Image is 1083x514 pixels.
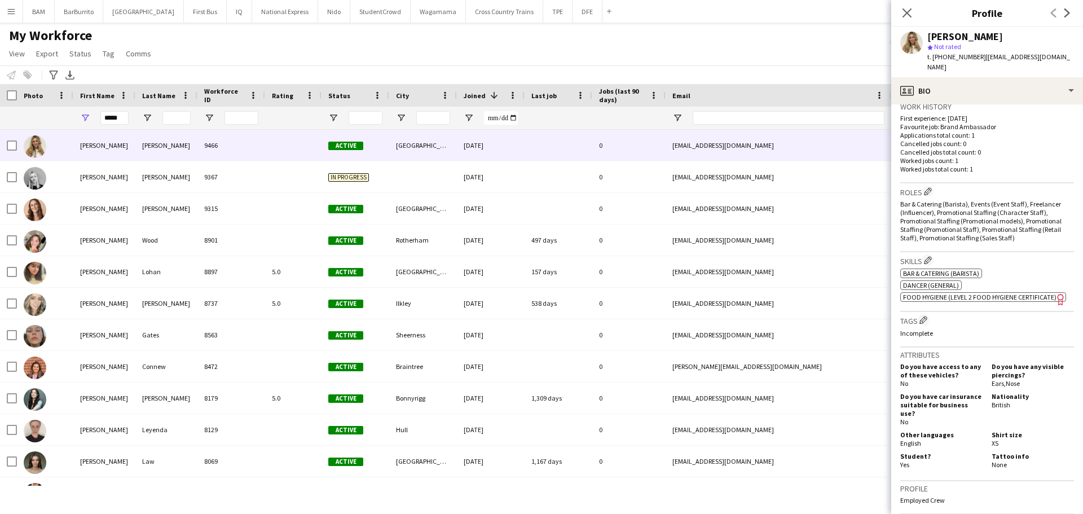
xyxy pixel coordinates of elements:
[265,288,322,319] div: 5.0
[389,256,457,287] div: [GEOGRAPHIC_DATA]
[666,477,891,508] div: [PERSON_NAME][EMAIL_ADDRESS][DOMAIN_NAME]
[197,477,265,508] div: 8064
[457,477,525,508] div: [DATE]
[900,362,983,379] h5: Do you have access to any of these vehicles?
[900,186,1074,197] h3: Roles
[197,383,265,414] div: 8179
[73,319,135,350] div: [PERSON_NAME]
[328,205,363,213] span: Active
[80,91,115,100] span: First Name
[592,477,666,508] div: 0
[73,288,135,319] div: [PERSON_NAME]
[389,225,457,256] div: Rotherham
[457,288,525,319] div: [DATE]
[927,32,1003,42] div: [PERSON_NAME]
[328,236,363,245] span: Active
[265,383,322,414] div: 5.0
[135,414,197,445] div: Leyenda
[328,458,363,466] span: Active
[389,193,457,224] div: [GEOGRAPHIC_DATA]
[666,446,891,477] div: [EMAIL_ADDRESS][DOMAIN_NAME]
[389,351,457,382] div: Braintree
[349,111,382,125] input: Status Filter Input
[55,1,103,23] button: BarBurrito
[900,122,1074,131] p: Favourite job: Brand Ambassador
[197,256,265,287] div: 8897
[98,46,119,61] a: Tag
[24,420,46,442] img: Katie Leyenda
[900,379,908,388] span: No
[389,446,457,477] div: [GEOGRAPHIC_DATA]
[903,293,1056,301] span: Food Hygiene (Level 2 Food Hygiene Certificate)
[992,430,1074,439] h5: Shirt size
[992,362,1074,379] h5: Do you have any visible piercings?
[592,351,666,382] div: 0
[197,414,265,445] div: 8129
[457,414,525,445] div: [DATE]
[197,225,265,256] div: 8901
[227,1,252,23] button: IQ
[457,351,525,382] div: [DATE]
[135,319,197,350] div: Gates
[204,87,245,104] span: Workforce ID
[934,42,961,51] span: Not rated
[24,451,46,474] img: Katie Law
[525,477,592,508] div: 1,167 days
[900,350,1074,360] h3: Attributes
[135,256,197,287] div: Lohan
[389,130,457,161] div: [GEOGRAPHIC_DATA]
[927,52,986,61] span: t. [PHONE_NUMBER]
[24,135,46,158] img: Katie Wright
[73,446,135,477] div: [PERSON_NAME]
[328,173,369,182] span: In progress
[592,161,666,192] div: 0
[265,256,322,287] div: 5.0
[411,1,466,23] button: Wagamama
[197,161,265,192] div: 9367
[73,383,135,414] div: [PERSON_NAME]
[135,130,197,161] div: [PERSON_NAME]
[73,414,135,445] div: [PERSON_NAME]
[135,477,197,508] div: [PERSON_NAME]
[135,161,197,192] div: [PERSON_NAME]
[389,477,457,508] div: Kingswinford
[24,293,46,316] img: Katie Thomas
[121,46,156,61] a: Comms
[466,1,543,23] button: Cross Country Trains
[900,418,908,426] span: No
[992,401,1010,409] span: British
[464,113,474,123] button: Open Filter Menu
[900,102,1074,112] h3: Work history
[328,394,363,403] span: Active
[328,426,363,434] span: Active
[672,113,683,123] button: Open Filter Menu
[252,1,318,23] button: National Express
[389,383,457,414] div: Bonnyrigg
[457,446,525,477] div: [DATE]
[464,91,486,100] span: Joined
[457,256,525,287] div: [DATE]
[197,319,265,350] div: 8563
[32,46,63,61] a: Export
[693,111,884,125] input: Email Filter Input
[389,414,457,445] div: Hull
[47,68,60,82] app-action-btn: Advanced filters
[891,77,1083,104] div: Bio
[135,383,197,414] div: [PERSON_NAME]
[900,165,1074,173] p: Worked jobs total count: 1
[135,288,197,319] div: [PERSON_NAME]
[184,1,227,23] button: First Bus
[24,388,46,411] img: Katie McCulloch
[135,225,197,256] div: Wood
[900,114,1074,122] p: First experience: [DATE]
[350,1,411,23] button: StudentCrowd
[666,383,891,414] div: [EMAIL_ADDRESS][DOMAIN_NAME]
[666,256,891,287] div: [EMAIL_ADDRESS][DOMAIN_NAME]
[666,130,891,161] div: [EMAIL_ADDRESS][DOMAIN_NAME]
[992,379,1006,388] span: Ears ,
[9,27,92,44] span: My Workforce
[24,167,46,190] img: katie Evason
[73,161,135,192] div: [PERSON_NAME]
[900,452,983,460] h5: Student?
[142,113,152,123] button: Open Filter Menu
